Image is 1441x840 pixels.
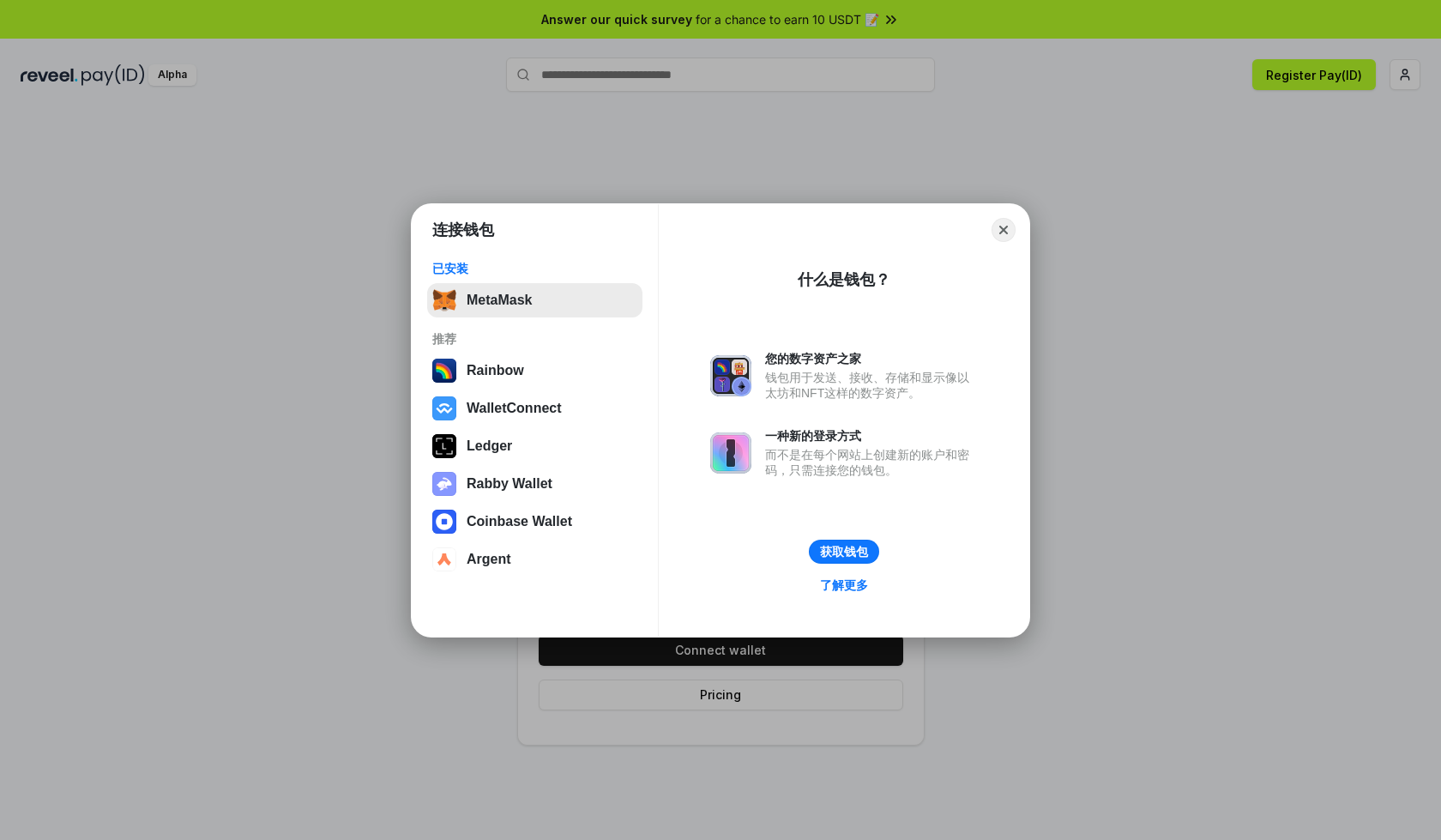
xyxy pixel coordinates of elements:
[820,544,868,559] div: 获取钱包
[710,355,751,396] img: svg+xml,%3Csvg%20xmlns%3D%22http%3A%2F%2Fwww.w3.org%2F2000%2Fsvg%22%20fill%3D%22none%22%20viewBox...
[820,577,868,593] div: 了解更多
[432,220,494,240] h1: 连接钱包
[432,331,637,347] div: 推荐
[432,547,456,571] img: svg+xml,%3Csvg%20width%3D%2228%22%20height%3D%2228%22%20viewBox%3D%220%200%2028%2028%22%20fill%3D...
[432,288,456,312] img: svg+xml,%3Csvg%20fill%3D%22none%22%20height%3D%2233%22%20viewBox%3D%220%200%2035%2033%22%20width%...
[432,472,456,496] img: svg+xml,%3Csvg%20xmlns%3D%22http%3A%2F%2Fwww.w3.org%2F2000%2Fsvg%22%20fill%3D%22none%22%20viewBox...
[809,540,879,564] button: 获取钱包
[710,432,751,474] img: svg+xml,%3Csvg%20xmlns%3D%22http%3A%2F%2Fwww.w3.org%2F2000%2Fsvg%22%20fill%3D%22none%22%20viewBox...
[765,370,978,401] div: 钱包用于发送、接收、存储和显示像以太坊和NFT这样的数字资产。
[427,542,642,577] button: Argent
[467,401,562,416] div: WalletConnect
[432,359,456,383] img: svg+xml,%3Csvg%20width%3D%22120%22%20height%3D%22120%22%20viewBox%3D%220%200%20120%20120%22%20fil...
[427,505,642,539] button: Coinbase Wallet
[467,514,572,529] div: Coinbase Wallet
[467,293,532,308] div: MetaMask
[467,552,511,567] div: Argent
[427,354,642,388] button: Rainbow
[432,434,456,458] img: svg+xml,%3Csvg%20xmlns%3D%22http%3A%2F%2Fwww.w3.org%2F2000%2Fsvg%22%20width%3D%2228%22%20height%3...
[798,269,890,290] div: 什么是钱包？
[427,467,642,501] button: Rabby Wallet
[992,218,1016,242] button: Close
[427,391,642,426] button: WalletConnect
[427,283,642,317] button: MetaMask
[467,476,552,492] div: Rabby Wallet
[432,396,456,420] img: svg+xml,%3Csvg%20width%3D%2228%22%20height%3D%2228%22%20viewBox%3D%220%200%2028%2028%22%20fill%3D...
[467,438,512,454] div: Ledger
[427,429,642,463] button: Ledger
[432,261,637,276] div: 已安装
[810,574,878,596] a: 了解更多
[432,510,456,534] img: svg+xml,%3Csvg%20width%3D%2228%22%20height%3D%2228%22%20viewBox%3D%220%200%2028%2028%22%20fill%3D...
[765,351,978,366] div: 您的数字资产之家
[765,428,978,444] div: 一种新的登录方式
[467,363,524,378] div: Rainbow
[765,447,978,478] div: 而不是在每个网站上创建新的账户和密码，只需连接您的钱包。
